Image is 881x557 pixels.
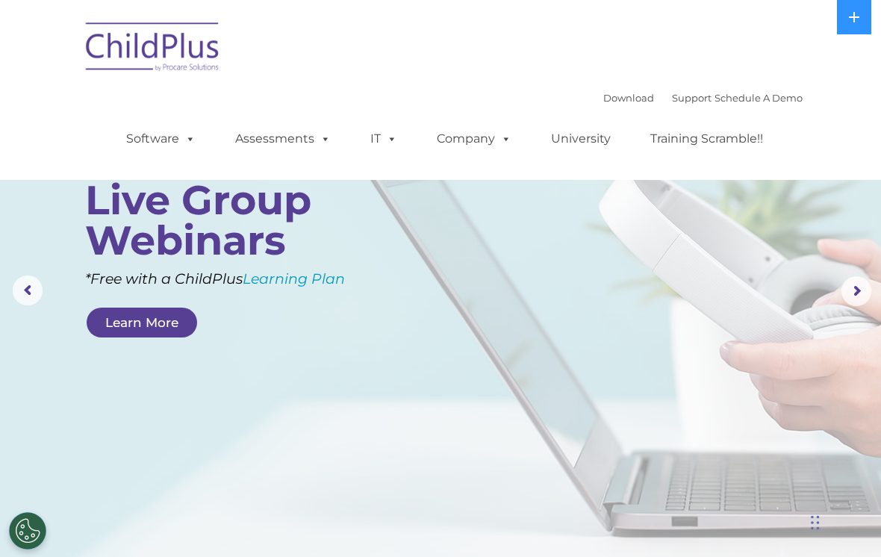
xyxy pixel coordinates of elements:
a: Company [422,124,526,154]
font: | [603,92,803,104]
a: Assessments [220,124,346,154]
a: Support [672,92,712,104]
rs-layer: Live Group Webinars [85,180,372,261]
a: Learning Plan [243,270,345,287]
a: Download [603,92,654,104]
a: Software [111,124,211,154]
img: ChildPlus by Procare Solutions [78,12,228,87]
a: Training Scramble!! [635,124,778,154]
rs-layer: *Free with a ChildPlus [85,266,396,292]
a: Schedule A Demo [715,92,803,104]
button: Cookies Settings [9,512,46,550]
div: Drag [811,500,820,545]
a: IT [355,124,412,154]
a: University [536,124,626,154]
a: Learn More [87,308,197,337]
iframe: Chat Widget [629,396,881,557]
